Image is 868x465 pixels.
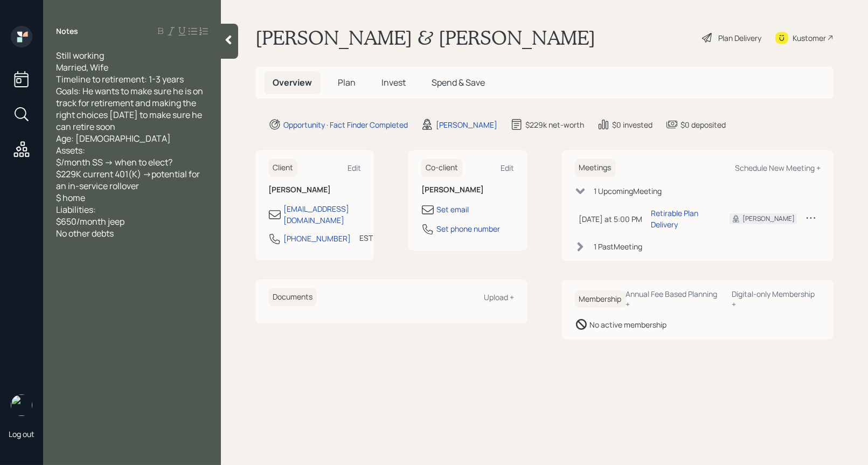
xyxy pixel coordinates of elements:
[579,213,643,225] div: [DATE] at 5:00 PM
[268,159,297,177] h6: Client
[381,77,406,88] span: Invest
[56,26,78,37] label: Notes
[338,77,356,88] span: Plan
[436,119,497,130] div: [PERSON_NAME]
[501,163,515,173] div: Edit
[575,159,616,177] h6: Meetings
[9,429,34,439] div: Log out
[732,289,821,309] div: Digital-only Membership +
[359,232,373,244] div: EST
[268,185,361,195] h6: [PERSON_NAME]
[283,233,351,244] div: [PHONE_NUMBER]
[421,185,514,195] h6: [PERSON_NAME]
[590,319,667,330] div: No active membership
[793,32,826,44] div: Kustomer
[742,214,795,224] div: [PERSON_NAME]
[594,185,662,197] div: 1 Upcoming Meeting
[283,119,408,130] div: Opportunity · Fact Finder Completed
[421,159,462,177] h6: Co-client
[484,292,515,302] div: Upload +
[348,163,361,173] div: Edit
[626,289,724,309] div: Annual Fee Based Planning +
[436,204,469,215] div: Set email
[735,163,821,173] div: Schedule New Meeting +
[273,77,312,88] span: Overview
[283,203,361,226] div: [EMAIL_ADDRESS][DOMAIN_NAME]
[525,119,584,130] div: $229k net-worth
[11,394,32,416] img: treva-nostdahl-headshot.png
[612,119,652,130] div: $0 invested
[436,223,500,234] div: Set phone number
[255,26,595,50] h1: [PERSON_NAME] & [PERSON_NAME]
[718,32,761,44] div: Plan Delivery
[594,241,643,252] div: 1 Past Meeting
[56,50,205,239] span: Still working Married, Wife Timeline to retirement: 1-3 years Goals: He wants to make sure he is ...
[268,288,317,306] h6: Documents
[680,119,726,130] div: $0 deposited
[651,207,713,230] div: Retirable Plan Delivery
[575,290,626,308] h6: Membership
[432,77,485,88] span: Spend & Save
